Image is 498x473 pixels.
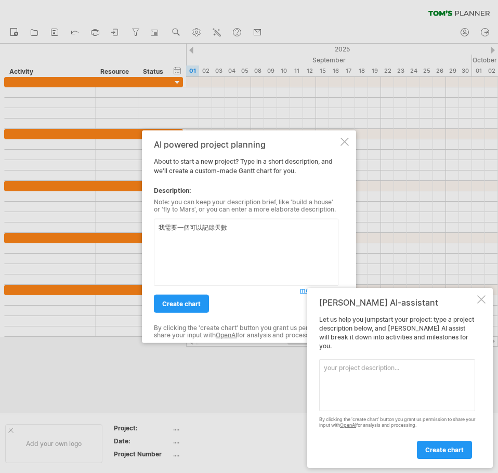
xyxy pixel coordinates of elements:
[417,441,472,459] a: create chart
[319,297,475,308] div: [PERSON_NAME] AI-assistant
[162,300,201,308] span: create chart
[340,422,356,428] a: OpenAI
[319,316,475,458] div: Let us help you jumpstart your project: type a project description below, and [PERSON_NAME] AI as...
[300,286,338,295] a: more options
[319,417,475,428] div: By clicking the 'create chart' button you grant us permission to share your input with for analys...
[154,324,338,339] div: By clicking the 'create chart' button you grant us permission to share your input with for analys...
[154,140,338,149] div: AI powered project planning
[154,295,209,313] a: create chart
[154,186,338,195] div: Description:
[300,286,338,294] span: more options
[216,331,237,339] a: OpenAI
[154,140,338,334] div: About to start a new project? Type in a short description, and we'll create a custom-made Gantt c...
[425,446,464,454] span: create chart
[154,199,338,214] div: Note: you can keep your description brief, like 'build a house' or 'fly to Mars', or you can ente...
